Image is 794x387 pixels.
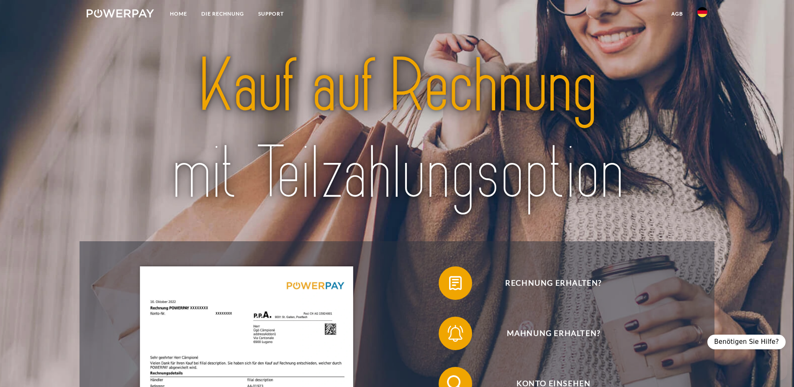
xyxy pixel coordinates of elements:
a: agb [664,6,690,21]
span: Rechnung erhalten? [451,266,656,300]
button: Mahnung erhalten? [439,317,656,350]
a: Home [163,6,194,21]
img: de [697,7,707,17]
iframe: Schaltfläche zum Öffnen des Messaging-Fensters [761,353,787,380]
a: DIE RECHNUNG [194,6,251,21]
img: qb_bill.svg [445,273,466,294]
img: title-powerpay_de.svg [117,39,677,221]
span: Mahnung erhalten? [451,317,656,350]
div: Benötigen Sie Hilfe? [707,335,786,349]
img: qb_bell.svg [445,323,466,344]
img: logo-powerpay-white.svg [87,9,154,18]
button: Rechnung erhalten? [439,266,656,300]
a: SUPPORT [251,6,291,21]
